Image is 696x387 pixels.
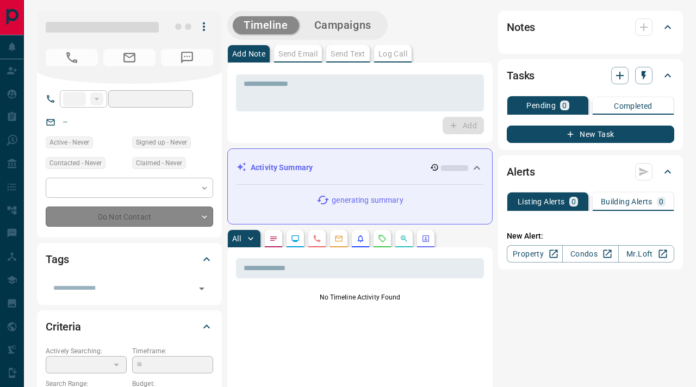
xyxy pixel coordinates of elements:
p: 0 [562,102,567,109]
p: All [232,235,241,242]
p: Completed [614,102,652,110]
div: Criteria [46,314,213,340]
span: No Number [46,49,98,66]
span: Contacted - Never [49,158,102,168]
span: Signed up - Never [136,137,187,148]
span: No Email [103,49,156,66]
h2: Criteria [46,318,81,335]
h2: Tasks [507,67,535,84]
span: No Number [161,49,213,66]
p: Timeframe: [132,346,213,356]
svg: Agent Actions [421,234,430,243]
button: Timeline [233,16,299,34]
p: Add Note [232,50,265,58]
p: Activity Summary [251,162,313,173]
p: Listing Alerts [518,198,565,205]
button: Campaigns [303,16,382,34]
a: Mr.Loft [618,245,674,263]
p: generating summary [332,195,403,206]
div: Alerts [507,159,674,185]
p: 0 [571,198,576,205]
svg: Calls [313,234,321,243]
p: 0 [659,198,663,205]
div: Activity Summary [237,158,483,178]
span: Active - Never [49,137,89,148]
svg: Opportunities [400,234,408,243]
h2: Tags [46,251,69,268]
button: New Task [507,126,674,143]
p: Actively Searching: [46,346,127,356]
h2: Alerts [507,163,535,180]
div: Notes [507,14,674,40]
p: No Timeline Activity Found [236,292,484,302]
div: Do Not Contact [46,207,213,227]
button: Open [194,281,209,296]
span: Claimed - Never [136,158,182,168]
svg: Lead Browsing Activity [291,234,300,243]
a: -- [63,117,67,126]
p: Building Alerts [601,198,652,205]
a: Condos [562,245,618,263]
div: Tasks [507,63,674,89]
p: Pending [526,102,556,109]
svg: Listing Alerts [356,234,365,243]
div: Tags [46,246,213,272]
svg: Notes [269,234,278,243]
svg: Requests [378,234,387,243]
a: Property [507,245,563,263]
svg: Emails [334,234,343,243]
h2: Notes [507,18,535,36]
p: New Alert: [507,230,674,242]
